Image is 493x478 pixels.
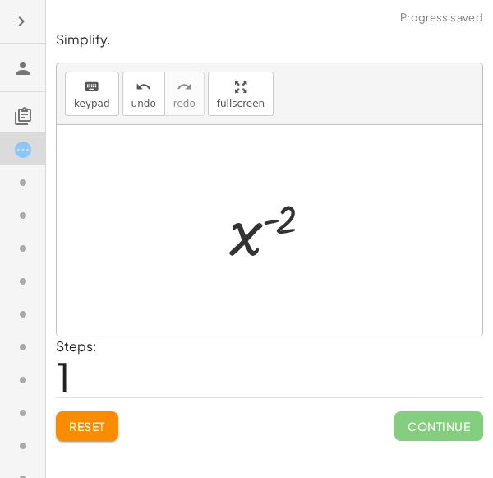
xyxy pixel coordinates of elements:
i: Task not started. [13,370,33,390]
i: Task not started. [13,403,33,423]
button: undoundo [122,72,165,116]
i: Task not started. [13,304,33,324]
label: Steps: [56,337,97,355]
i: undo [136,77,151,97]
i: redo [177,77,192,97]
i: Matthew Makeham [13,58,33,78]
button: Reset [56,411,118,441]
i: keyboard [84,77,99,97]
span: redo [173,98,196,109]
i: Task not started. [13,239,33,258]
span: Progress saved [400,10,483,26]
span: Reset [69,419,105,434]
span: 1 [56,351,71,401]
button: keyboardkeypad [65,72,119,116]
span: undo [131,98,156,109]
span: keypad [74,98,110,109]
i: Task started. [13,140,33,160]
i: Task not started. [13,206,33,225]
button: redoredo [164,72,205,116]
i: Task not started. [13,271,33,291]
span: fullscreen [217,98,265,109]
i: Task not started. [13,436,33,456]
p: Simplify. [56,30,483,49]
i: Task not started. [13,337,33,357]
button: fullscreen [208,72,274,116]
i: Task not started. [13,173,33,193]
